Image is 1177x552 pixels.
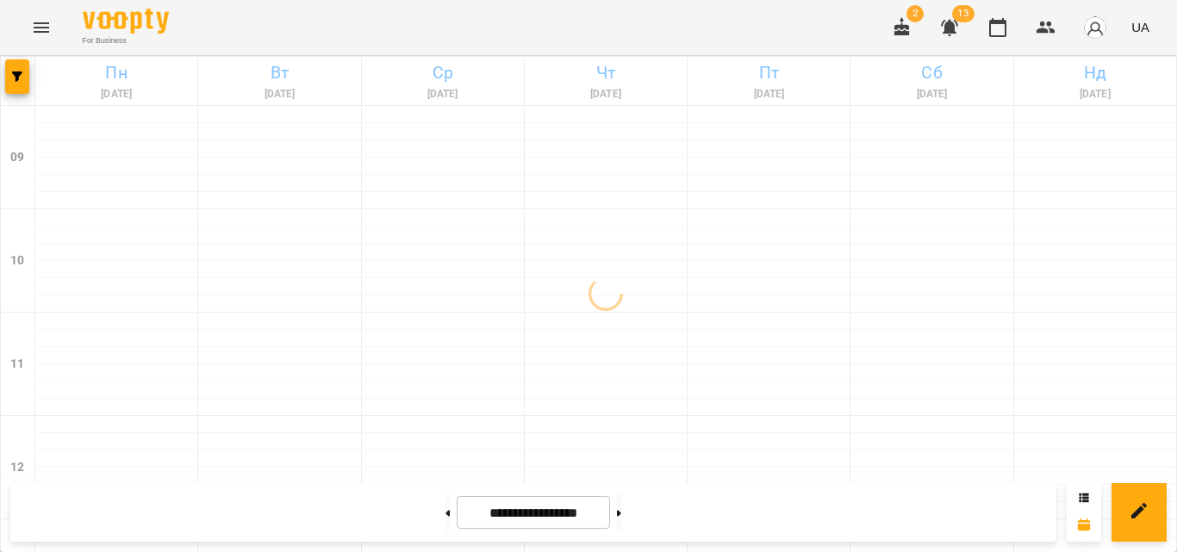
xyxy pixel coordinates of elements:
h6: [DATE] [853,86,1010,102]
h6: Ср [364,59,521,86]
button: Menu [21,7,62,48]
h6: 12 [10,458,24,477]
h6: Нд [1017,59,1174,86]
h6: 09 [10,148,24,167]
h6: Сб [853,59,1010,86]
h6: [DATE] [1017,86,1174,102]
h6: Вт [201,59,358,86]
h6: [DATE] [364,86,521,102]
h6: Пт [690,59,847,86]
h6: [DATE] [38,86,195,102]
img: avatar_s.png [1083,16,1107,40]
img: Voopty Logo [83,9,169,34]
h6: 10 [10,251,24,270]
button: UA [1124,11,1156,43]
h6: [DATE] [690,86,847,102]
span: 2 [906,5,924,22]
span: UA [1131,18,1149,36]
span: 13 [952,5,975,22]
h6: [DATE] [201,86,358,102]
h6: Пн [38,59,195,86]
span: For Business [83,35,169,47]
h6: [DATE] [527,86,684,102]
h6: 11 [10,355,24,374]
h6: Чт [527,59,684,86]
